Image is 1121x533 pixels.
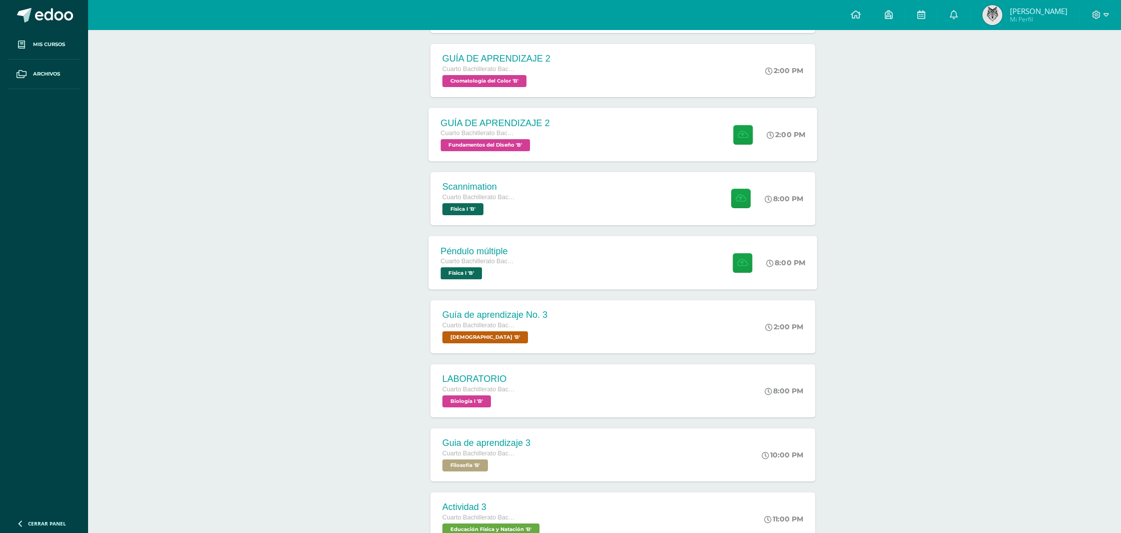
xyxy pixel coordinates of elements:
span: Cuarto Bachillerato Bachillerato en CCLL con Orientación en Diseño Gráfico [442,514,517,521]
div: 11:00 PM [764,514,803,523]
span: Cuarto Bachillerato Bachillerato en CCLL con Orientación en Diseño Gráfico [442,66,517,73]
div: GUÍA DE APRENDIZAJE 2 [440,118,549,128]
div: 8:00 PM [765,386,803,395]
span: Cuarto Bachillerato Bachillerato en CCLL con Orientación en Diseño Gráfico [442,450,517,457]
div: 2:00 PM [765,322,803,331]
div: 2:00 PM [767,130,805,139]
div: GUÍA DE APRENDIZAJE 2 [442,54,550,64]
span: Biología I 'B' [442,395,491,407]
div: Péndulo múltiple [440,246,516,256]
div: 10:00 PM [762,450,803,459]
span: Cuarto Bachillerato Bachillerato en CCLL con Orientación en Diseño Gráfico [442,194,517,201]
span: Cuarto Bachillerato Bachillerato en CCLL con Orientación en Diseño Gráfico [442,386,517,393]
div: 2:00 PM [765,66,803,75]
div: Actividad 3 [442,502,542,512]
div: Scannimation [442,182,517,192]
span: [PERSON_NAME] [1010,6,1067,16]
span: Mi Perfil [1010,15,1067,24]
span: Filosofía 'B' [442,459,488,471]
span: Cuarto Bachillerato Bachillerato en CCLL con Orientación en Diseño Gráfico [440,258,516,265]
a: Archivos [8,60,80,89]
span: Física I 'B' [440,267,482,279]
span: Cuarto Bachillerato Bachillerato en CCLL con Orientación en Diseño Gráfico [440,130,516,137]
div: Guía de aprendizaje No. 3 [442,310,547,320]
div: 8:00 PM [765,194,803,203]
span: Biblia 'B' [442,331,528,343]
div: Guia de aprendizaje 3 [442,438,530,448]
div: LABORATORIO [442,374,517,384]
div: 8:00 PM [766,258,805,267]
span: Fundamentos del Diseño 'B' [440,139,530,151]
a: Mis cursos [8,30,80,60]
span: Mis cursos [33,41,65,49]
span: Cromatología del Color 'B' [442,75,526,87]
span: Archivos [33,70,60,78]
span: Cerrar panel [28,520,66,527]
span: Física I 'B' [442,203,483,215]
img: c9f0ce6764846f1623a9016c00060552.png [982,5,1002,25]
span: Cuarto Bachillerato Bachillerato en CCLL con Orientación en Diseño Gráfico [442,322,517,329]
